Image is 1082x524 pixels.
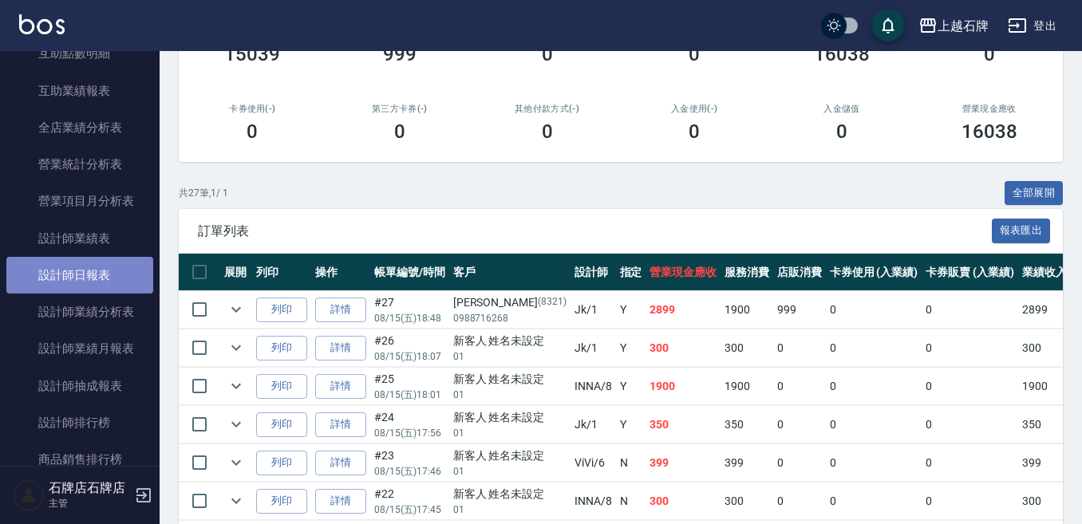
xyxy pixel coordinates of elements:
[6,35,153,72] a: 互助點數明細
[453,409,567,426] div: 新客人 姓名未設定
[912,10,995,42] button: 上越石牌
[315,297,366,322] a: 詳情
[256,336,307,360] button: 列印
[922,444,1018,482] td: 0
[6,368,153,404] a: 設計師抽成報表
[453,349,567,364] p: 01
[453,311,567,325] p: 0988716268
[256,451,307,475] button: 列印
[224,297,248,321] button: expand row
[616,329,646,367] td: Y
[646,444,721,482] td: 399
[922,406,1018,443] td: 0
[247,120,258,143] h3: 0
[453,486,567,502] div: 新客人 姓名未設定
[374,388,445,402] p: 08/15 (五) 18:01
[315,489,366,514] a: 詳情
[492,104,602,114] h2: 其他付款方式(-)
[616,444,646,482] td: N
[453,426,567,440] p: 01
[984,43,995,65] h3: 0
[374,349,445,364] p: 08/15 (五) 18:07
[383,43,417,65] h3: 999
[6,183,153,219] a: 營業項目月分析表
[1018,483,1071,520] td: 300
[826,291,922,329] td: 0
[449,254,571,291] th: 客戶
[453,464,567,479] p: 01
[773,329,826,367] td: 0
[773,291,826,329] td: 999
[224,451,248,475] button: expand row
[571,444,616,482] td: ViVi /6
[370,329,449,367] td: #26
[542,120,553,143] h3: 0
[179,186,228,200] p: 共 27 筆, 1 / 1
[6,146,153,183] a: 營業統計分析表
[1001,11,1063,41] button: 登出
[773,406,826,443] td: 0
[571,368,616,405] td: INNA /8
[616,291,646,329] td: Y
[872,10,904,41] button: save
[646,291,721,329] td: 2899
[370,368,449,405] td: #25
[1018,444,1071,482] td: 399
[256,297,307,322] button: 列印
[826,329,922,367] td: 0
[374,426,445,440] p: 08/15 (五) 17:56
[721,329,773,367] td: 300
[6,73,153,109] a: 互助業績報表
[646,483,721,520] td: 300
[826,444,922,482] td: 0
[962,120,1017,143] h3: 16038
[571,254,616,291] th: 設計師
[922,329,1018,367] td: 0
[6,109,153,146] a: 全店業績分析表
[826,483,922,520] td: 0
[826,254,922,291] th: 卡券使用 (入業績)
[992,219,1051,243] button: 報表匯出
[640,104,749,114] h2: 入金使用(-)
[646,368,721,405] td: 1900
[198,223,992,239] span: 訂單列表
[1005,181,1064,206] button: 全部展開
[6,404,153,441] a: 設計師排行榜
[370,444,449,482] td: #23
[934,104,1044,114] h2: 營業現金應收
[224,489,248,513] button: expand row
[773,483,826,520] td: 0
[938,16,989,36] div: 上越石牌
[315,451,366,475] a: 詳情
[721,406,773,443] td: 350
[370,291,449,329] td: #27
[49,496,130,510] p: 主管
[542,43,553,65] h3: 0
[6,330,153,367] a: 設計師業績月報表
[224,412,248,436] button: expand row
[1018,406,1071,443] td: 350
[6,441,153,478] a: 商品銷售排行榜
[224,43,280,65] h3: 15039
[571,291,616,329] td: Jk /1
[453,371,567,388] div: 新客人 姓名未設定
[453,447,567,464] div: 新客人 姓名未設定
[646,406,721,443] td: 350
[453,333,567,349] div: 新客人 姓名未設定
[922,291,1018,329] td: 0
[1018,368,1071,405] td: 1900
[6,220,153,257] a: 設計師業績表
[1018,329,1071,367] td: 300
[814,43,870,65] h3: 16038
[826,406,922,443] td: 0
[922,254,1018,291] th: 卡券販賣 (入業績)
[922,368,1018,405] td: 0
[773,444,826,482] td: 0
[1018,291,1071,329] td: 2899
[646,329,721,367] td: 300
[721,444,773,482] td: 399
[1018,254,1071,291] th: 業績收入
[538,294,567,311] p: (8321)
[922,483,1018,520] td: 0
[616,406,646,443] td: Y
